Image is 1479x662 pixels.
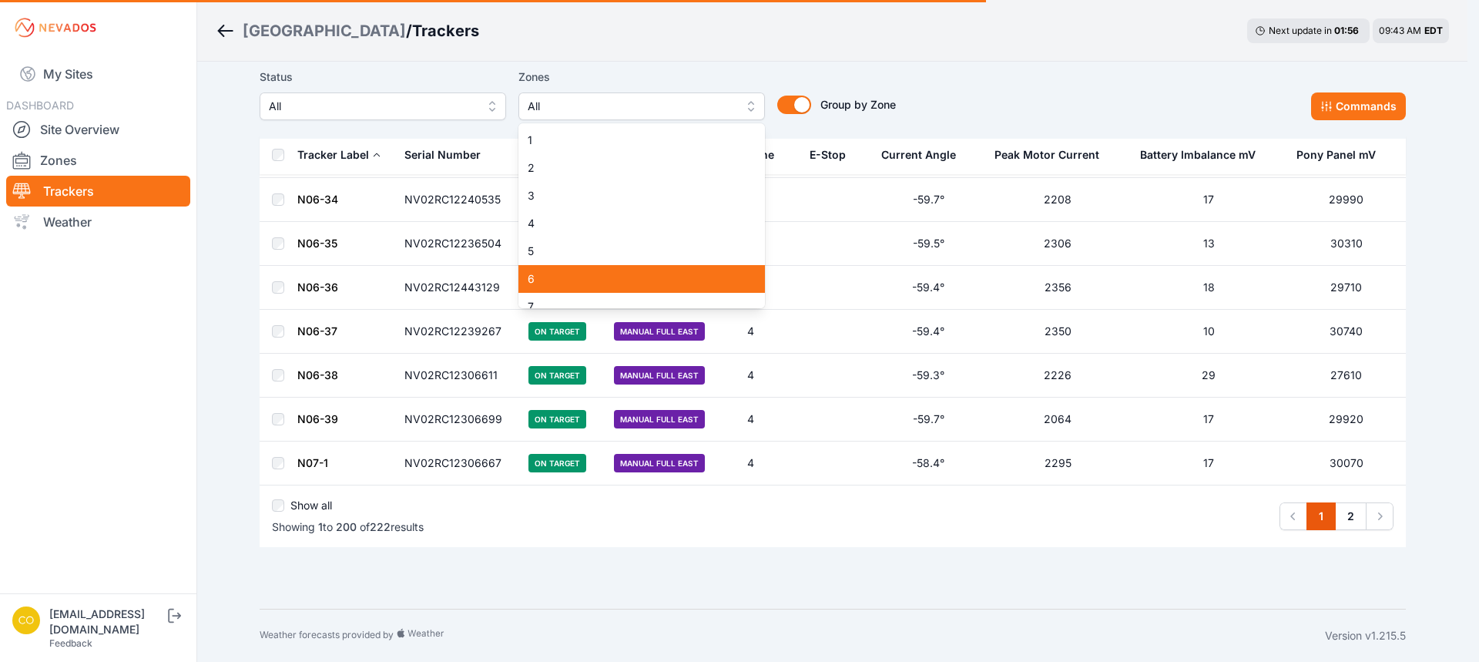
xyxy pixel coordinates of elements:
[528,133,737,148] span: 1
[528,160,737,176] span: 2
[528,97,734,116] span: All
[528,216,737,231] span: 4
[528,271,737,287] span: 6
[528,188,737,203] span: 3
[518,123,765,308] div: All
[528,244,737,259] span: 5
[528,299,737,314] span: 7
[518,92,765,120] button: All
